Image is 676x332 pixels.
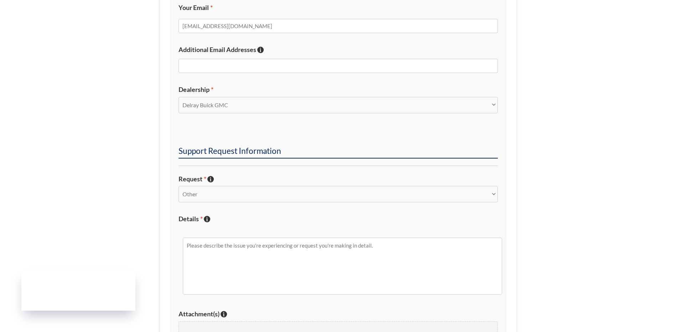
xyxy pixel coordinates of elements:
[179,146,498,159] h2: Support Request Information
[179,46,256,53] span: Additional Email Addresses
[179,4,498,12] label: Your Email
[179,215,203,223] span: Details
[179,310,220,318] span: Attachment(s)
[179,85,498,94] label: Dealership
[21,270,135,311] iframe: Garber Digital Marketing Status
[179,175,206,183] span: Request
